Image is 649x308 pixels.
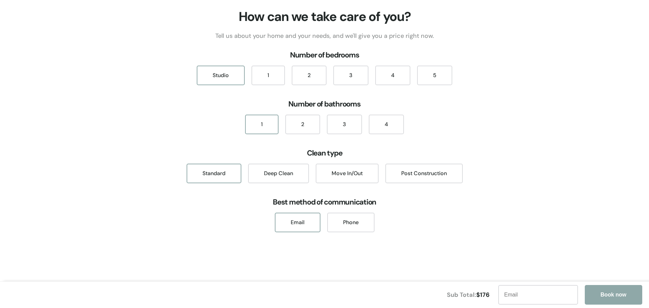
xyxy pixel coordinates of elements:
div: 1 [245,115,279,134]
div: 2 [292,66,327,85]
div: 1 [251,66,285,85]
div: Post Construction [385,164,463,183]
input: Email [498,285,578,305]
div: 3 [327,115,362,134]
div: Standard [187,164,241,183]
div: 3 [333,66,368,85]
div: 2 [285,115,320,134]
button: Book now [585,285,642,305]
div: Email [275,213,320,232]
div: 4 [369,115,404,134]
div: Phone [327,213,375,232]
div: Sub Total: [447,291,495,299]
div: Studio [197,66,245,85]
span: $ 176 [476,291,489,299]
div: Move In/Out [316,164,379,183]
div: 5 [417,66,452,85]
div: Deep Clean [248,164,309,183]
div: 4 [375,66,410,85]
